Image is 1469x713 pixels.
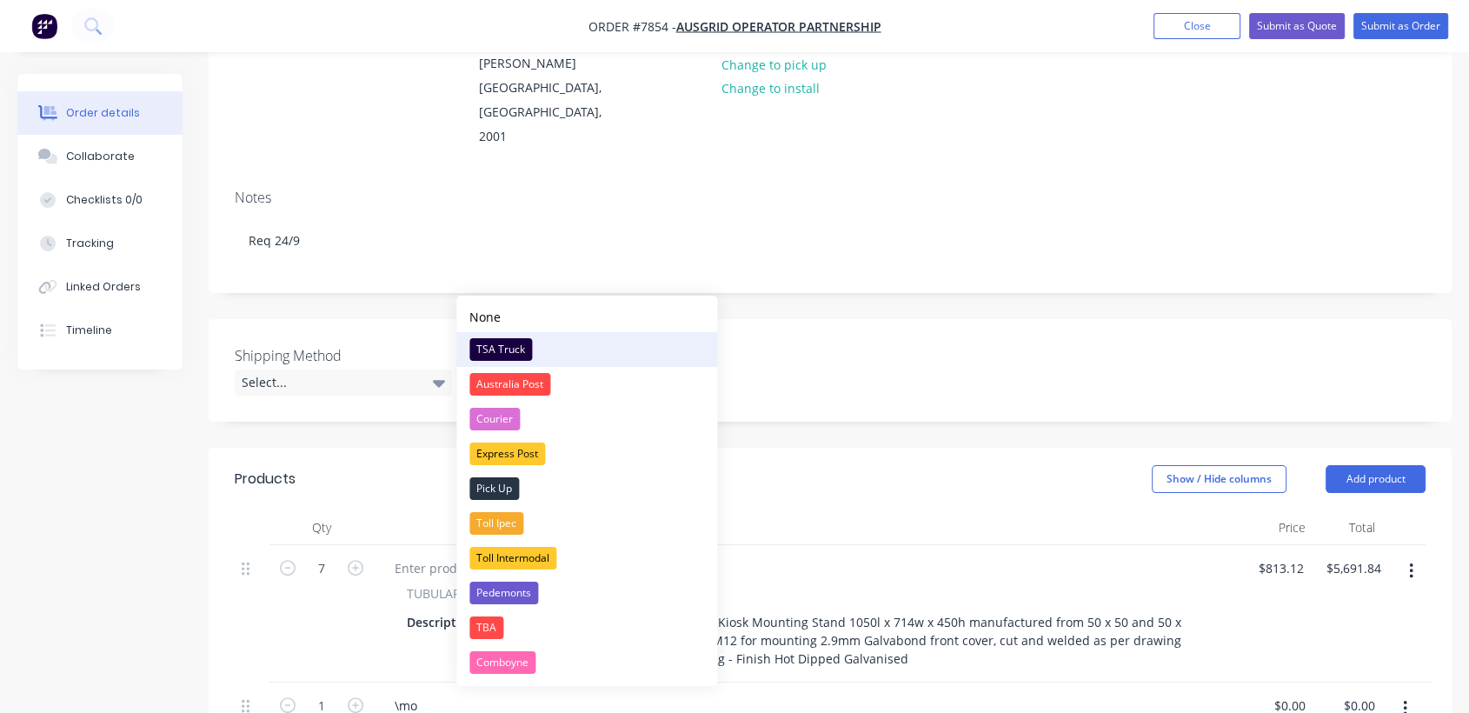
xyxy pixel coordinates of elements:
div: Pick Up [469,477,519,500]
button: Tracking [17,222,183,265]
button: Close [1153,13,1240,39]
button: Change to pick up [713,52,836,76]
div: Order details [66,105,140,121]
button: TSA Truck [456,332,717,367]
div: Price [1243,510,1313,545]
img: Factory [31,13,57,39]
div: Linked Orders [66,279,141,295]
div: Req 24/9 [235,214,1426,267]
div: Express Post [469,443,545,465]
div: Australia Post [469,373,550,396]
button: Add product [1326,465,1426,493]
label: Shipping Method [235,345,452,366]
button: Submit as Order [1353,13,1448,39]
div: Qty [269,510,374,545]
button: Comboyne [456,645,717,680]
div: TSA Truck [469,338,532,361]
div: Pedemonts [469,582,538,604]
div: Total [1313,510,1382,545]
button: Order details [17,91,183,135]
div: Checklists 0/0 [66,192,143,208]
div: Courier [469,408,520,430]
button: Submit as Quote [1249,13,1345,39]
button: Toll Intermodal [456,541,717,576]
button: Pick Up [456,471,717,506]
div: Tracking [66,236,114,251]
div: Collaborate [66,149,135,164]
div: Select... [235,370,452,396]
span: TUBULARSTEELFAB [407,584,516,603]
button: Courier [456,402,717,436]
div: Timeline [66,323,112,338]
span: Order #7854 - [588,18,676,35]
button: Checklists 0/0 [17,178,183,222]
div: Products [235,469,296,490]
div: Description [400,610,482,635]
button: TBA [456,610,717,645]
button: Australia Post [456,367,717,402]
button: Show / Hide columns [1152,465,1286,493]
div: Toll Intermodal [469,547,556,570]
button: Pedemonts [456,576,717,610]
button: Collaborate [17,135,183,178]
button: Toll Ipec [456,506,717,541]
div: Toll Ipec [469,512,523,535]
div: 186292 Siemens 8DJH 256202 Rev-2 E-Kiosk Mounting Stand 1050l x 714w x 450h manufactured from 50 ... [489,610,1210,671]
a: Ausgrid Operator Partnership [676,18,881,35]
div: Notes [235,190,1426,206]
button: None [456,302,717,332]
button: Timeline [17,309,183,352]
button: Change to install [713,77,829,100]
button: Express Post [456,436,717,471]
div: TBA [469,616,503,639]
button: Linked Orders [17,265,183,309]
div: Comboyne [469,651,535,674]
div: None [469,308,501,326]
div: [GEOGRAPHIC_DATA], [GEOGRAPHIC_DATA], 2001 [479,76,623,149]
